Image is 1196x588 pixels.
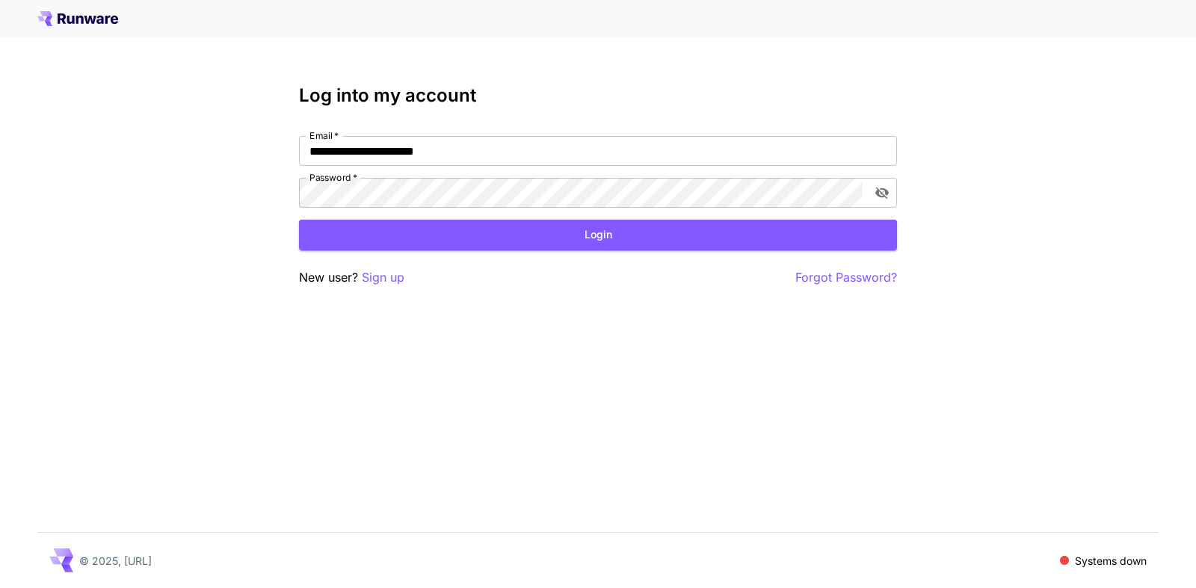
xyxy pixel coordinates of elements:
label: Email [309,129,339,142]
label: Password [309,171,357,184]
p: © 2025, [URL] [79,553,152,569]
button: Sign up [362,268,404,287]
h3: Log into my account [299,85,897,106]
button: toggle password visibility [869,179,896,206]
button: Forgot Password? [795,268,897,287]
p: Systems down [1075,553,1147,569]
button: Login [299,220,897,250]
p: New user? [299,268,404,287]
